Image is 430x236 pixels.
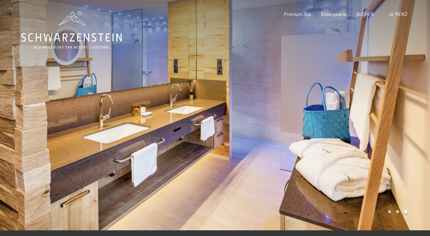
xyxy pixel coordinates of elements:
a: BUCHEN [356,11,374,17]
a: Premium Spa [284,11,311,17]
span: Menü [395,11,407,17]
a: Bildergalerie [321,11,346,17]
